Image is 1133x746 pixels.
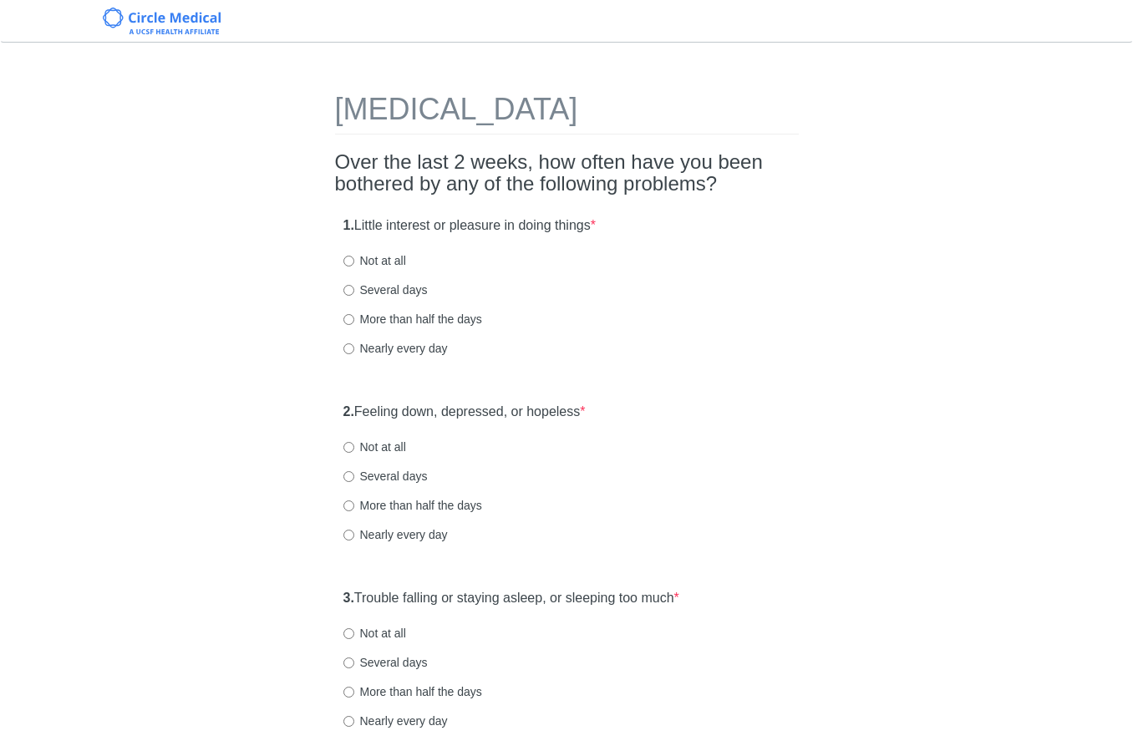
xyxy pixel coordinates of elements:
label: Not at all [343,252,406,269]
input: More than half the days [343,500,354,511]
label: More than half the days [343,497,482,514]
label: Nearly every day [343,526,448,543]
label: Several days [343,282,428,298]
input: Not at all [343,442,354,453]
h2: Over the last 2 weeks, how often have you been bothered by any of the following problems? [335,151,799,195]
h1: [MEDICAL_DATA] [335,93,799,134]
strong: 2. [343,404,354,419]
input: Several days [343,471,354,482]
input: Not at all [343,256,354,266]
input: Nearly every day [343,530,354,540]
input: Not at all [343,628,354,639]
input: Several days [343,285,354,296]
strong: 1. [343,218,354,232]
label: Several days [343,468,428,485]
input: More than half the days [343,314,354,325]
label: Not at all [343,439,406,455]
input: Nearly every day [343,716,354,727]
label: Not at all [343,625,406,642]
input: Several days [343,657,354,668]
label: Nearly every day [343,713,448,729]
input: More than half the days [343,687,354,698]
label: Several days [343,654,428,671]
label: Nearly every day [343,340,448,357]
input: Nearly every day [343,343,354,354]
label: More than half the days [343,311,482,327]
img: Circle Medical Logo [103,8,221,34]
label: Trouble falling or staying asleep, or sleeping too much [343,589,679,608]
label: More than half the days [343,683,482,700]
strong: 3. [343,591,354,605]
label: Feeling down, depressed, or hopeless [343,403,586,422]
label: Little interest or pleasure in doing things [343,216,596,236]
